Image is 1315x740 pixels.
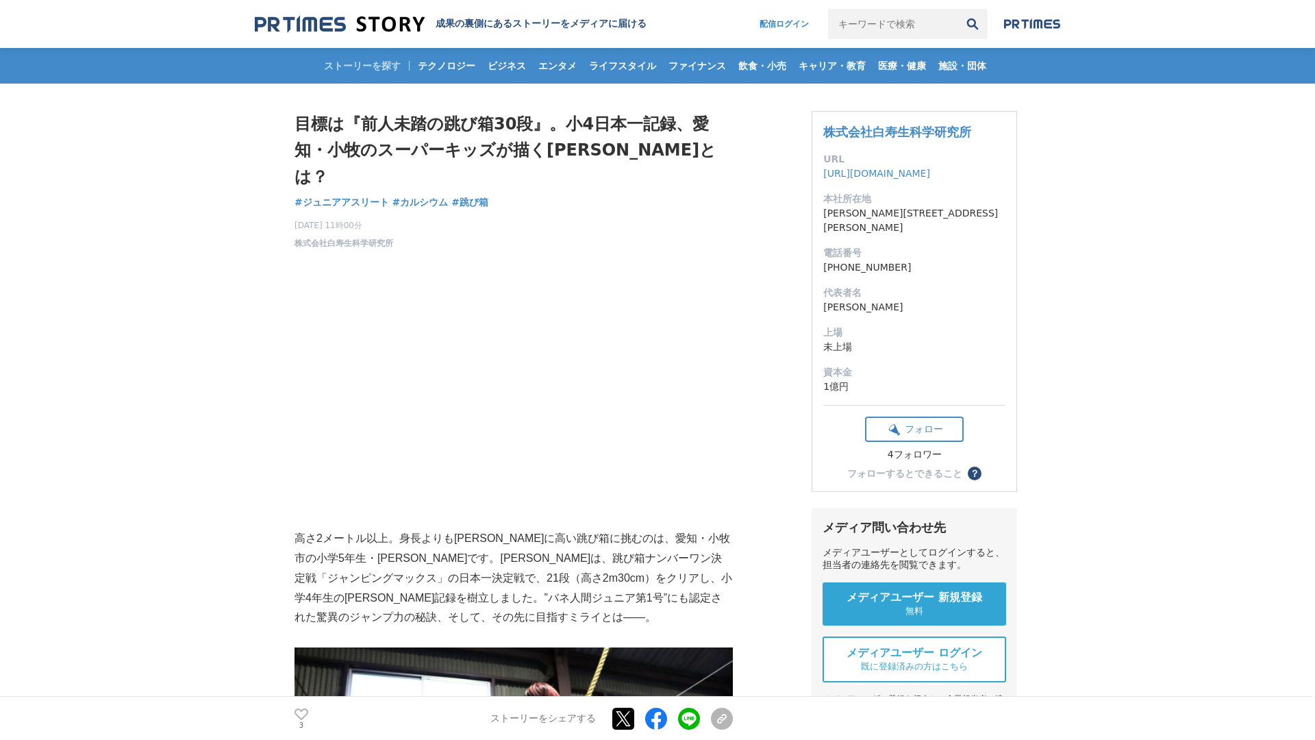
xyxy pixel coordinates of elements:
dt: 上場 [823,325,1005,340]
dt: 資本金 [823,365,1005,380]
dd: [PERSON_NAME][STREET_ADDRESS][PERSON_NAME] [823,206,1005,235]
h2: 成果の裏側にあるストーリーをメディアに届ける [436,18,647,30]
a: キャリア・教育 [793,48,871,84]
button: 検索 [957,9,988,39]
a: メディアユーザー 新規登録 無料 [823,582,1006,626]
p: 3 [295,721,308,728]
span: #カルシウム [392,196,449,208]
dd: [PHONE_NUMBER] [823,260,1005,275]
dt: URL [823,152,1005,166]
dt: 代表者名 [823,286,1005,300]
span: #ジュニアアスリート [295,196,389,208]
dd: 1億円 [823,380,1005,394]
p: 高さ2メートル以上。身長よりも[PERSON_NAME]に高い跳び箱に挑むのは、愛知・小牧市の小学5年生・[PERSON_NAME]です。[PERSON_NAME]は、跳び箱ナンバーワン決定戦「... [295,529,733,628]
a: #跳び箱 [451,195,488,210]
a: #カルシウム [392,195,449,210]
dt: 電話番号 [823,246,1005,260]
span: キャリア・教育 [793,60,871,72]
a: メディアユーザー ログイン 既に登録済みの方はこちら [823,637,1006,682]
span: メディアユーザー ログイン [847,646,982,661]
span: 医療・健康 [873,60,931,72]
a: テクノロジー [412,48,481,84]
span: 飲食・小売 [733,60,792,72]
span: #跳び箱 [451,196,488,208]
div: 4フォロワー [865,449,964,461]
dt: 本社所在地 [823,192,1005,206]
dd: 未上場 [823,340,1005,354]
span: テクノロジー [412,60,481,72]
span: エンタメ [533,60,582,72]
button: フォロー [865,417,964,442]
a: 施設・団体 [933,48,992,84]
a: 配信ログイン [746,9,823,39]
div: フォローするとできること [847,469,962,478]
a: 成果の裏側にあるストーリーをメディアに届ける 成果の裏側にあるストーリーをメディアに届ける [255,15,647,34]
a: ファイナンス [663,48,731,84]
dd: [PERSON_NAME] [823,300,1005,314]
a: ライフスタイル [584,48,662,84]
span: ライフスタイル [584,60,662,72]
span: ファイナンス [663,60,731,72]
a: 株式会社白寿生科学研究所 [295,237,393,249]
span: 既に登録済みの方はこちら [861,661,968,673]
a: [URL][DOMAIN_NAME] [823,168,930,179]
input: キーワードで検索 [828,9,957,39]
div: メディア問い合わせ先 [823,519,1006,536]
h1: 目標は『前人未踏の跳び箱30段』。小4日本一記録、愛知・小牧のスーパーキッズが描く[PERSON_NAME]とは？ [295,111,733,190]
button: ？ [968,467,981,480]
img: prtimes [1004,18,1060,29]
a: 医療・健康 [873,48,931,84]
a: 株式会社白寿生科学研究所 [823,125,971,139]
a: #ジュニアアスリート [295,195,389,210]
span: 施設・団体 [933,60,992,72]
img: 成果の裏側にあるストーリーをメディアに届ける [255,15,425,34]
div: メディアユーザーとしてログインすると、担当者の連絡先を閲覧できます。 [823,547,1006,571]
span: メディアユーザー 新規登録 [847,591,982,605]
a: エンタメ [533,48,582,84]
span: ビジネス [482,60,531,72]
span: [DATE] 11時00分 [295,219,393,232]
a: ビジネス [482,48,531,84]
span: 無料 [905,605,923,617]
span: ？ [970,469,979,478]
a: 飲食・小売 [733,48,792,84]
p: ストーリーをシェアする [490,713,596,725]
